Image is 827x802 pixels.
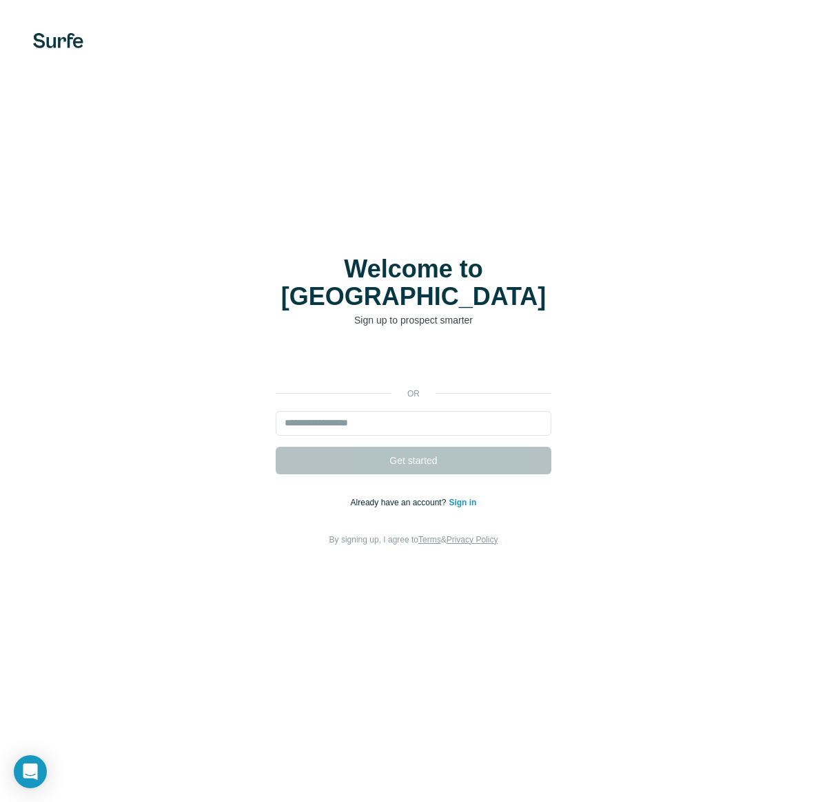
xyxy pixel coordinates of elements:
[329,535,498,545] span: By signing up, I agree to &
[449,498,476,507] a: Sign in
[14,755,47,788] div: Open Intercom Messenger
[276,313,551,327] p: Sign up to prospect smarter
[447,535,498,545] a: Privacy Policy
[33,33,83,48] img: Surfe's logo
[391,388,436,400] p: or
[276,255,551,310] h1: Welcome to [GEOGRAPHIC_DATA]
[418,535,441,545] a: Terms
[269,348,558,378] iframe: «Logg på med Google»-knapp
[351,498,449,507] span: Already have an account?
